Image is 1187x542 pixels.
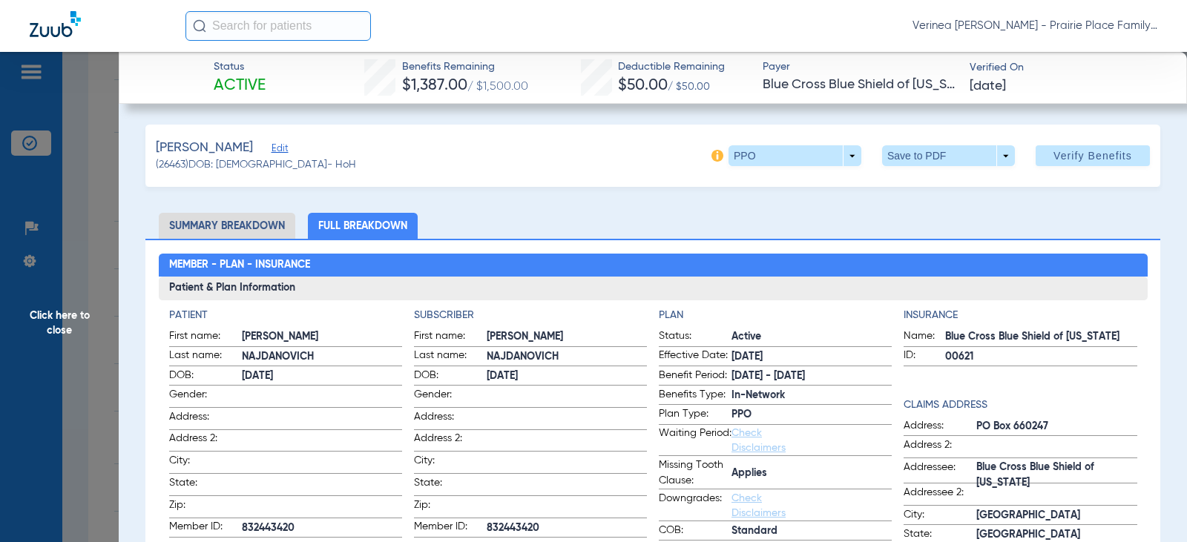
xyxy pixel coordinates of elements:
[945,329,1137,345] span: Blue Cross Blue Shield of [US_STATE]
[242,329,402,345] span: [PERSON_NAME]
[904,348,945,366] span: ID:
[659,426,731,455] span: Waiting Period:
[467,81,528,93] span: / $1,500.00
[659,491,731,520] span: Downgrades:
[904,485,976,505] span: Addressee 2:
[169,453,242,473] span: City:
[169,498,242,518] span: Zip:
[169,431,242,451] span: Address 2:
[659,348,731,366] span: Effective Date:
[414,328,487,346] span: First name:
[487,520,647,536] span: 832443420
[731,349,892,365] span: [DATE]
[169,409,242,429] span: Address:
[731,369,892,384] span: [DATE] - [DATE]
[272,143,285,157] span: Edit
[402,78,467,93] span: $1,387.00
[414,498,487,518] span: Zip:
[414,387,487,407] span: Gender:
[904,397,1137,413] h4: Claims Address
[731,407,892,423] span: PPO
[763,59,956,75] span: Payer
[904,437,976,457] span: Address 2:
[159,277,1148,300] h3: Patient & Plan Information
[731,388,892,403] span: In-Network
[156,157,356,173] span: (26463) DOB: [DEMOGRAPHIC_DATA] - HoH
[159,213,295,239] li: Summary Breakdown
[414,348,487,366] span: Last name:
[882,145,1015,166] button: Save to PDF
[904,418,976,436] span: Address:
[763,76,956,94] span: Blue Cross Blue Shield of [US_STATE]
[414,519,487,537] span: Member ID:
[242,369,402,384] span: [DATE]
[618,59,725,75] span: Deductible Remaining
[185,11,371,41] input: Search for patients
[1053,150,1132,162] span: Verify Benefits
[308,213,418,239] li: Full Breakdown
[214,59,266,75] span: Status
[659,523,731,541] span: COB:
[976,508,1137,523] span: [GEOGRAPHIC_DATA]
[414,409,487,429] span: Address:
[904,460,976,483] span: Addressee:
[970,77,1006,96] span: [DATE]
[414,431,487,451] span: Address 2:
[659,308,892,323] h4: Plan
[159,254,1148,277] h2: Member - Plan - Insurance
[193,19,206,33] img: Search Icon
[169,328,242,346] span: First name:
[659,387,731,405] span: Benefits Type:
[169,387,242,407] span: Gender:
[970,60,1163,76] span: Verified On
[414,308,647,323] h4: Subscriber
[913,19,1157,33] span: Verinea [PERSON_NAME] - Prairie Place Family Dental
[731,493,786,518] a: Check Disclaimers
[414,475,487,495] span: State:
[659,368,731,386] span: Benefit Period:
[169,519,242,537] span: Member ID:
[711,150,723,162] img: info-icon
[169,475,242,495] span: State:
[414,368,487,386] span: DOB:
[729,145,861,166] button: PPO
[487,369,647,384] span: [DATE]
[945,349,1137,365] span: 00621
[618,78,668,93] span: $50.00
[731,329,892,345] span: Active
[169,308,402,323] h4: Patient
[487,349,647,365] span: NAJDANOVICH
[402,59,528,75] span: Benefits Remaining
[976,419,1137,434] span: PO Box 660247
[169,348,242,366] span: Last name:
[904,507,976,525] span: City:
[169,368,242,386] span: DOB:
[904,328,945,346] span: Name:
[30,11,81,37] img: Zuub Logo
[1036,145,1150,166] button: Verify Benefits
[487,329,647,345] span: [PERSON_NAME]
[242,520,402,536] span: 832443420
[904,308,1137,323] h4: Insurance
[659,457,731,489] span: Missing Tooth Clause:
[731,428,786,453] a: Check Disclaimers
[659,328,731,346] span: Status:
[976,467,1137,483] span: Blue Cross Blue Shield of [US_STATE]
[156,139,253,157] span: [PERSON_NAME]
[242,349,402,365] span: NAJDANOVICH
[659,406,731,424] span: Plan Type:
[414,453,487,473] span: City:
[731,523,892,539] span: Standard
[668,82,710,92] span: / $50.00
[731,466,892,481] span: Applies
[214,76,266,96] span: Active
